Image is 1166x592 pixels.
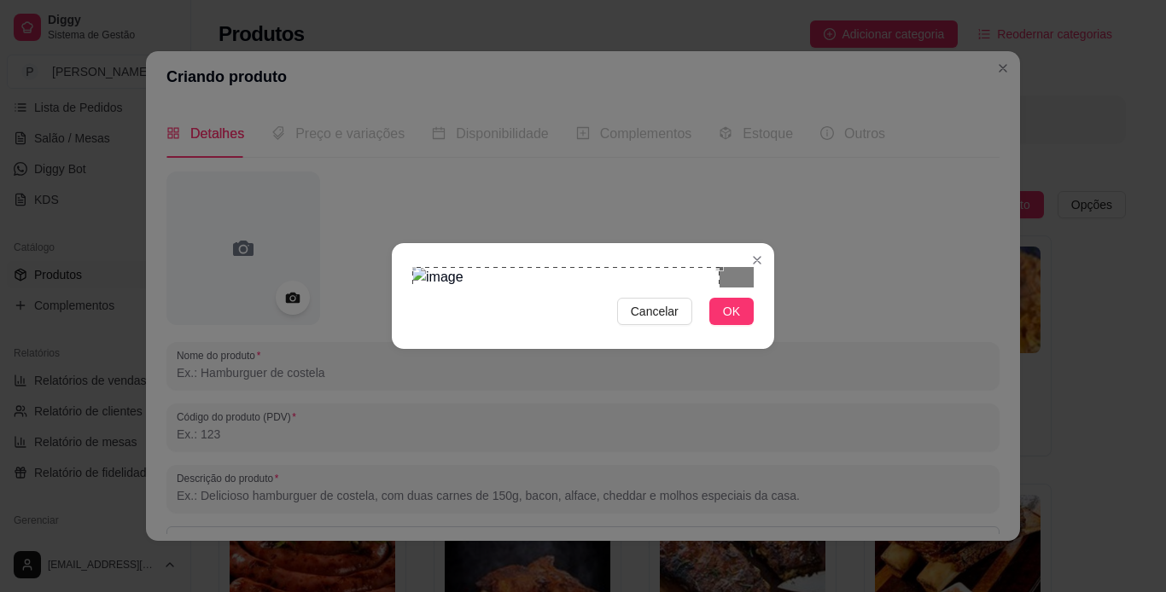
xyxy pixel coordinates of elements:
button: Close [743,247,771,274]
span: Cancelar [631,302,679,321]
button: OK [709,298,754,325]
span: OK [723,302,740,321]
div: Use the arrow keys to move the crop selection area [412,267,720,574]
button: Cancelar [617,298,692,325]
